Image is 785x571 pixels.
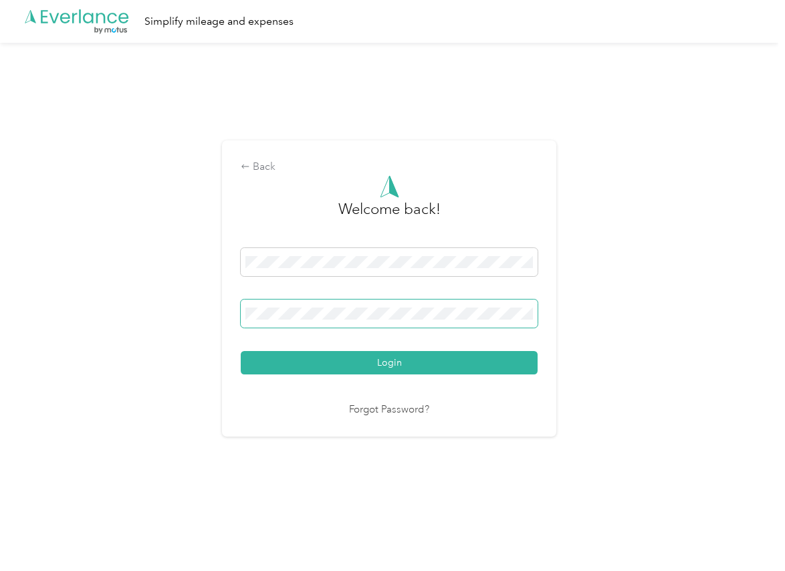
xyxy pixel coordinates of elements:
[144,13,294,30] div: Simplify mileage and expenses
[710,496,785,571] iframe: Everlance-gr Chat Button Frame
[241,159,538,175] div: Back
[241,351,538,374] button: Login
[338,198,441,234] h3: greeting
[349,403,429,418] a: Forgot Password?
